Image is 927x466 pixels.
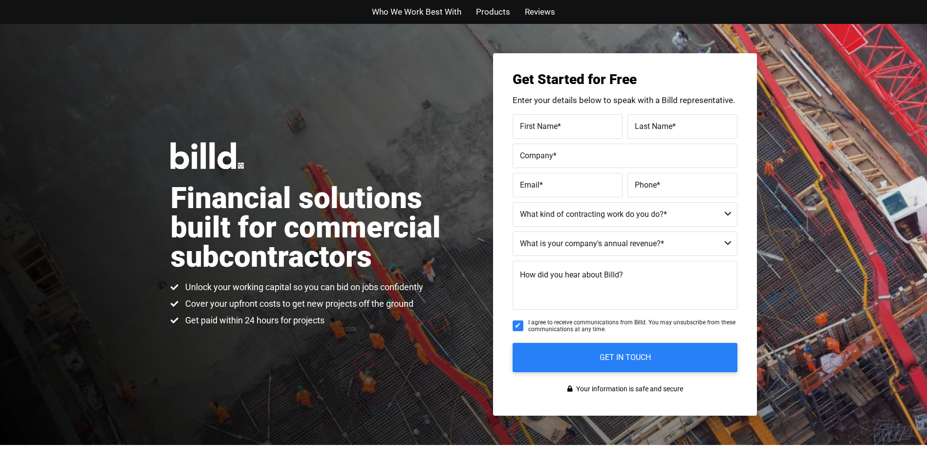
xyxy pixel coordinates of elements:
[513,343,737,372] input: GET IN TOUCH
[513,96,737,105] p: Enter your details below to speak with a Billd representative.
[372,5,461,19] a: Who We Work Best With
[528,319,737,333] span: I agree to receive communications from Billd. You may unsubscribe from these communications at an...
[183,281,423,293] span: Unlock your working capital so you can bid on jobs confidently
[635,121,672,130] span: Last Name
[513,73,737,86] h3: Get Started for Free
[171,184,464,272] h1: Financial solutions built for commercial subcontractors
[574,382,683,396] span: Your information is safe and secure
[520,180,539,189] span: Email
[476,5,510,19] a: Products
[520,270,623,279] span: How did you hear about Billd?
[183,298,413,310] span: Cover your upfront costs to get new projects off the ground
[635,180,657,189] span: Phone
[520,150,553,160] span: Company
[513,320,523,331] input: I agree to receive communications from Billd. You may unsubscribe from these communications at an...
[525,5,555,19] a: Reviews
[183,315,324,326] span: Get paid within 24 hours for projects
[520,121,558,130] span: First Name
